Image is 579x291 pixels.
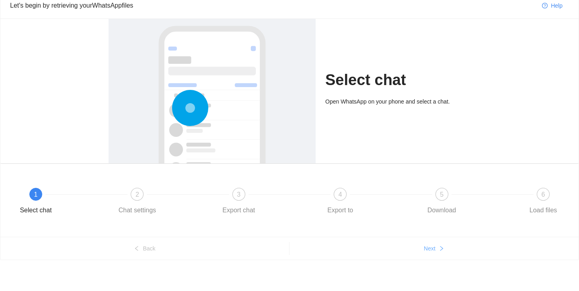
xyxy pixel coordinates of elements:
[20,204,51,217] div: Select chat
[317,188,418,217] div: 4Export to
[327,204,353,217] div: Export to
[339,191,342,198] span: 4
[0,242,289,255] button: leftBack
[12,188,114,217] div: 1Select chat
[427,204,456,217] div: Download
[114,188,215,217] div: 2Chat settings
[237,191,240,198] span: 3
[551,1,563,10] span: Help
[222,204,255,217] div: Export chat
[325,71,470,90] h1: Select chat
[424,244,435,253] span: Next
[119,204,156,217] div: Chat settings
[136,191,139,198] span: 2
[325,97,470,106] div: Open WhatsApp on your phone and select a chat.
[439,246,444,252] span: right
[419,188,520,217] div: 5Download
[216,188,317,217] div: 3Export chat
[10,0,536,10] div: Let's begin by retrieving your WhatsApp files
[520,188,567,217] div: 6Load files
[34,191,38,198] span: 1
[530,204,557,217] div: Load files
[542,191,545,198] span: 6
[440,191,443,198] span: 5
[289,242,579,255] button: Nextright
[542,3,548,9] span: question-circle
